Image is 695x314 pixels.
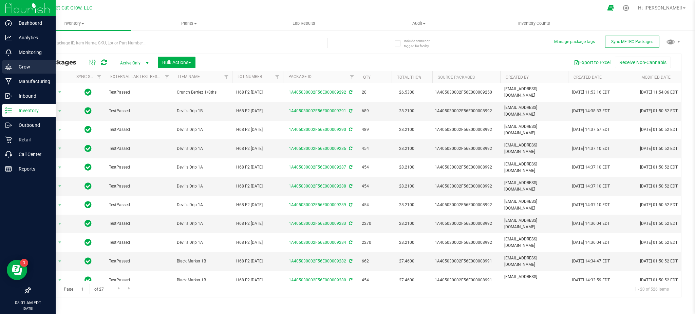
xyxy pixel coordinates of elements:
[94,71,105,83] a: Filter
[362,126,388,133] span: 489
[84,144,92,153] span: In Sync
[640,183,678,190] span: [DATE] 01:50:52 EDT
[236,183,279,190] span: H68 F2 [DATE]
[348,109,352,113] span: Sync from Compliance System
[362,277,388,283] span: 454
[84,162,92,172] span: In Sync
[12,121,53,129] p: Outbound
[56,275,64,285] span: select
[504,180,564,193] span: [EMAIL_ADDRESS][DOMAIN_NAME]
[158,57,195,68] button: Bulk Actions
[435,277,498,283] div: Value 1: 1A405030002F56E000008991
[12,165,53,173] p: Reports
[289,202,346,207] a: 1A405030002F56E000009289
[504,274,564,287] span: [EMAIL_ADDRESS][DOMAIN_NAME]
[289,165,346,170] a: 1A405030002F56E000009287
[348,221,352,226] span: Sync from Compliance System
[56,125,64,135] span: select
[289,221,346,226] a: 1A405030002F56E000009283
[177,164,228,171] span: Devil's Drip 1A
[12,150,53,158] p: Call Center
[84,106,92,116] span: In Sync
[177,202,228,208] span: Devil's Drip 1A
[289,146,346,151] a: 1A405030002F56E000009286
[348,202,352,207] span: Sync from Compliance System
[640,145,678,152] span: [DATE] 01:50:52 EDT
[435,202,498,208] div: Value 1: 1A405030002F56E000008992
[236,164,279,171] span: H68 F2 [DATE]
[572,277,610,283] span: [DATE] 14:33:59 EDT
[362,239,388,246] span: 2270
[435,183,498,190] div: Value 1: 1A405030002F56E000008992
[289,90,346,95] a: 1A405030002F56E000009292
[236,126,279,133] span: H68 F2 [DATE]
[396,125,418,135] span: 28.2100
[162,60,191,65] span: Bulk Actions
[84,219,92,228] span: In Sync
[396,238,418,248] span: 28.2100
[435,258,498,264] div: Value 1: 1A405030002F56E000008991
[58,284,109,294] span: Page of 27
[397,75,421,80] a: Total THC%
[435,145,498,152] div: Value 1: 1A405030002F56E000008992
[56,163,64,172] span: select
[572,89,610,96] span: [DATE] 11:53:16 EDT
[56,257,64,266] span: select
[362,258,388,264] span: 662
[506,75,529,80] a: Created By
[640,126,678,133] span: [DATE] 01:50:52 EDT
[56,87,64,97] span: select
[396,219,418,229] span: 28.2100
[20,259,28,267] iframe: Resource center unread badge
[640,277,678,283] span: [DATE] 01:50:52 EDT
[109,220,169,227] span: TestPassed
[109,108,169,114] span: TestPassed
[348,259,352,263] span: Sync from Compliance System
[12,34,53,42] p: Analytics
[5,78,12,85] inline-svg: Manufacturing
[283,20,324,26] span: Lab Results
[109,126,169,133] span: TestPassed
[84,125,92,134] span: In Sync
[396,275,418,285] span: 27.4600
[362,145,388,152] span: 454
[109,164,169,171] span: TestPassed
[348,146,352,151] span: Sync from Compliance System
[3,306,53,311] p: [DATE]
[84,200,92,210] span: In Sync
[78,284,90,294] input: 1
[236,108,279,114] span: H68 F2 [DATE]
[622,5,630,11] div: Manage settings
[435,126,498,133] div: Value 1: 1A405030002F56E000008992
[3,300,53,306] p: 08:01 AM EDT
[289,109,346,113] a: 1A405030002F56E000009291
[435,108,498,114] div: Value 1: 1A405030002F56E000008992
[615,57,671,68] button: Receive Non-Cannabis
[574,75,602,80] a: Created Date
[84,181,92,191] span: In Sync
[572,258,610,264] span: [DATE] 14:34:47 EDT
[162,71,173,83] a: Filter
[5,136,12,143] inline-svg: Retail
[404,38,438,48] span: Include items not tagged for facility
[109,239,169,246] span: TestPassed
[640,164,678,171] span: [DATE] 01:50:52 EDT
[289,184,346,189] a: 1A405030002F56E000009288
[238,74,262,79] a: Lot Number
[236,89,279,96] span: H68 F2 [DATE]
[640,108,678,114] span: [DATE] 01:50:52 EDT
[12,106,53,115] p: Inventory
[109,89,169,96] span: TestPassed
[641,75,671,80] a: Modified Date
[12,63,53,71] p: Grow
[56,238,64,247] span: select
[504,255,564,268] span: [EMAIL_ADDRESS][DOMAIN_NAME]
[362,202,388,208] span: 454
[348,90,352,95] span: Sync from Compliance System
[84,238,92,247] span: In Sync
[109,145,169,152] span: TestPassed
[289,240,346,245] a: 1A405030002F56E000009284
[638,5,682,11] span: Hi, [PERSON_NAME]!
[504,86,564,99] span: [EMAIL_ADDRESS][DOMAIN_NAME]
